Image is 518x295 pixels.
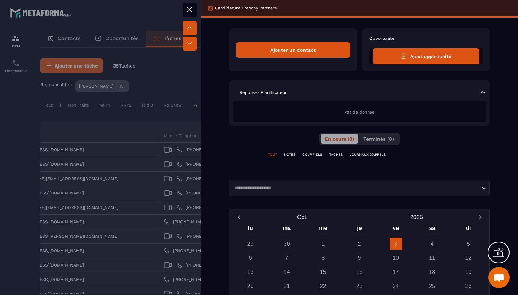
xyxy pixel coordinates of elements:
div: di [450,223,487,236]
p: TÂCHES [329,152,343,157]
div: 14 [280,266,293,278]
div: me [305,223,341,236]
div: 2 [353,238,365,250]
p: Réponses Planificateur [240,90,287,95]
div: 3 [390,238,402,250]
div: Ouvrir le chat [488,267,510,288]
div: ve [378,223,414,236]
button: Open years overlay [359,211,474,223]
p: NOTES [284,152,295,157]
p: TOUT [268,152,277,157]
p: Opportunité [369,36,483,41]
div: 23 [353,280,365,292]
div: 8 [317,252,329,264]
div: 24 [390,280,402,292]
div: 20 [244,280,257,292]
p: COURRIELS [302,152,322,157]
div: 7 [280,252,293,264]
div: 21 [280,280,293,292]
button: Ajout opportunité [373,48,480,64]
button: Previous month [232,212,245,222]
div: 12 [462,252,475,264]
div: 13 [244,266,257,278]
button: Terminés (0) [359,134,398,144]
div: 1 [317,238,329,250]
span: Terminés (0) [363,136,394,142]
button: Next month [474,212,487,222]
div: Search for option [229,180,490,196]
input: Search for option [232,185,480,192]
span: Pas de donnée [344,110,375,115]
div: 11 [426,252,438,264]
div: ma [269,223,305,236]
div: 10 [390,252,402,264]
button: Open months overlay [245,211,359,223]
div: 17 [390,266,402,278]
div: 16 [353,266,365,278]
div: 22 [317,280,329,292]
p: JOURNAUX D'APPELS [350,152,386,157]
div: 19 [462,266,475,278]
div: je [341,223,377,236]
div: 18 [426,266,438,278]
div: 26 [462,280,475,292]
div: Ajouter un contact [236,42,350,58]
div: 30 [280,238,293,250]
div: 15 [317,266,329,278]
span: En cours (0) [325,136,354,142]
div: 29 [244,238,257,250]
div: sa [414,223,450,236]
div: 4 [426,238,438,250]
div: 6 [244,252,257,264]
div: 5 [462,238,475,250]
button: En cours (0) [321,134,358,144]
div: lu [232,223,269,236]
div: 9 [353,252,365,264]
p: Candidature Frenchy Partners [215,5,277,11]
div: 25 [426,280,438,292]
